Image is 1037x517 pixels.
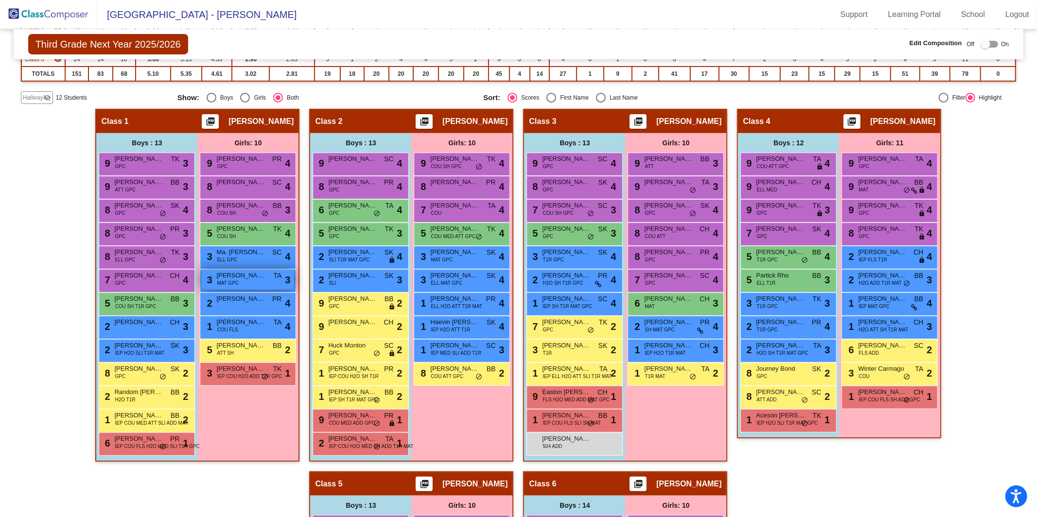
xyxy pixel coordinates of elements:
[858,247,907,257] span: [PERSON_NAME]
[701,154,710,164] span: BB
[927,249,932,264] span: 4
[844,114,861,129] button: Print Students Details
[700,247,709,258] span: PR
[411,133,512,153] div: Girls: 10
[177,93,476,103] mat-radio-group: Select an option
[170,224,179,234] span: PR
[825,249,830,264] span: 4
[542,201,591,210] span: [PERSON_NAME]
[953,7,993,22] a: School
[285,249,290,264] span: 4
[216,247,265,257] span: Ma. [PERSON_NAME]
[385,224,394,234] span: TK
[28,34,188,54] span: Third Grade Next Year 2025/2026
[632,251,640,262] span: 8
[159,257,166,264] span: do_not_disturb_alt
[891,67,920,81] td: 51
[604,67,632,81] td: 9
[102,228,110,239] span: 8
[197,133,299,153] div: Girls: 10
[659,67,690,81] td: 41
[543,256,563,263] span: T1R GPC
[329,233,339,240] span: GPC
[914,247,923,258] span: CH
[756,177,805,187] span: [PERSON_NAME]
[859,163,869,170] span: GPC
[858,154,907,164] span: [PERSON_NAME]
[316,181,324,192] span: 8
[530,181,538,192] span: 8
[102,205,110,215] span: 8
[915,224,924,234] span: TK
[115,163,125,170] span: GPC
[719,67,749,81] td: 30
[250,93,266,102] div: Girls
[846,158,854,169] span: 9
[542,224,591,234] span: [PERSON_NAME]
[825,226,830,241] span: 4
[530,228,538,239] span: 5
[205,117,216,130] mat-icon: picture_as_pdf
[530,251,538,262] span: 3
[702,177,710,188] span: TA
[918,210,925,218] span: lock
[858,177,907,187] span: [PERSON_NAME]
[927,156,932,171] span: 4
[860,67,891,81] td: 15
[744,205,752,215] span: 9
[114,177,163,187] span: [PERSON_NAME]
[813,201,822,211] span: TK
[217,209,236,217] span: COU SH
[413,67,439,81] td: 20
[430,154,479,164] span: [PERSON_NAME]
[475,233,482,241] span: do_not_disturb_alt
[598,201,607,211] span: SC
[809,67,835,81] td: 15
[171,247,180,258] span: TK
[397,226,402,241] span: 3
[632,181,640,192] span: 9
[656,117,721,126] span: [PERSON_NAME]
[272,247,281,258] span: SC
[903,187,910,194] span: do_not_disturb_alt
[644,177,693,187] span: [PERSON_NAME]
[171,154,180,164] span: TK
[606,93,638,102] div: Last Name
[816,163,823,171] span: lock
[645,256,655,263] span: GPC
[859,256,887,263] span: IEP FLS T1R
[21,67,65,81] td: TOTALS
[418,181,426,192] span: 8
[418,251,426,262] span: 3
[272,177,281,188] span: SC
[811,177,821,188] span: CH
[273,201,282,211] span: BB
[833,7,876,22] a: Support
[690,67,719,81] td: 17
[543,209,573,217] span: COU SH GPC
[870,117,935,126] span: [PERSON_NAME]
[756,163,789,170] span: COU ATT GPC
[397,203,402,217] span: 4
[812,224,822,234] span: SK
[598,224,608,234] span: SK
[114,201,163,210] span: [PERSON_NAME]
[744,158,752,169] span: 9
[713,179,718,194] span: 3
[232,67,269,81] td: 3.02
[914,177,924,188] span: BB
[632,158,640,169] span: 9
[587,233,594,241] span: do_not_disturb_alt
[981,67,1016,81] td: 0
[839,133,940,153] div: Girls: 11
[316,205,324,215] span: 6
[744,251,752,262] span: 5
[632,205,640,215] span: 8
[216,224,265,234] span: [PERSON_NAME]
[489,67,510,81] td: 45
[310,133,411,153] div: Boys : 13
[316,251,324,262] span: 2
[756,233,767,240] span: GPC
[431,256,453,263] span: MAT GPC
[744,228,752,239] span: 7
